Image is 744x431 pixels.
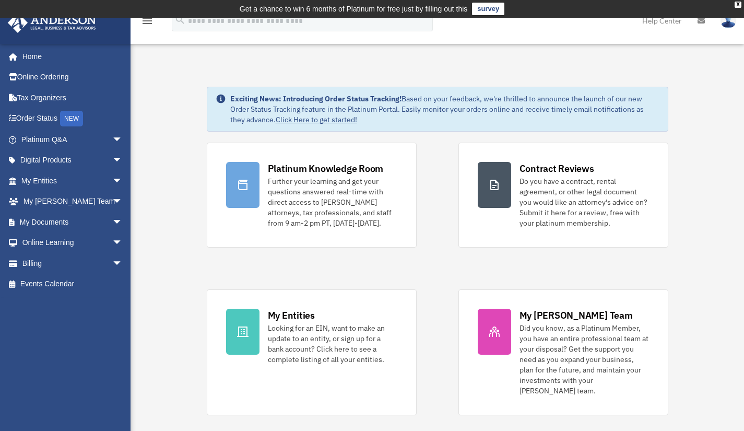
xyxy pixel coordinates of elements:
[7,274,138,295] a: Events Calendar
[5,13,99,33] img: Anderson Advisors Platinum Portal
[112,212,133,233] span: arrow_drop_down
[7,170,138,191] a: My Entitiesarrow_drop_down
[240,3,468,15] div: Get a chance to win 6 months of Platinum for free just by filling out this
[268,176,397,228] div: Further your learning and get your questions answered real-time with direct access to [PERSON_NAM...
[207,143,417,248] a: Platinum Knowledge Room Further your learning and get your questions answered real-time with dire...
[472,3,504,15] a: survey
[112,232,133,254] span: arrow_drop_down
[268,323,397,365] div: Looking for an EIN, want to make an update to an entity, or sign up for a bank account? Click her...
[721,13,736,28] img: User Pic
[7,191,138,212] a: My [PERSON_NAME] Teamarrow_drop_down
[112,129,133,150] span: arrow_drop_down
[458,143,668,248] a: Contract Reviews Do you have a contract, rental agreement, or other legal document you would like...
[735,2,741,8] div: close
[519,309,633,322] div: My [PERSON_NAME] Team
[276,115,357,124] a: Click Here to get started!
[7,232,138,253] a: Online Learningarrow_drop_down
[519,176,649,228] div: Do you have a contract, rental agreement, or other legal document you would like an attorney's ad...
[112,191,133,213] span: arrow_drop_down
[230,94,401,103] strong: Exciting News: Introducing Order Status Tracking!
[141,15,153,27] i: menu
[7,108,138,130] a: Order StatusNEW
[112,253,133,274] span: arrow_drop_down
[7,129,138,150] a: Platinum Q&Aarrow_drop_down
[7,253,138,274] a: Billingarrow_drop_down
[7,46,133,67] a: Home
[141,18,153,27] a: menu
[230,94,659,125] div: Based on your feedback, we're thrilled to announce the launch of our new Order Status Tracking fe...
[207,289,417,415] a: My Entities Looking for an EIN, want to make an update to an entity, or sign up for a bank accoun...
[174,14,186,26] i: search
[60,111,83,126] div: NEW
[519,323,649,396] div: Did you know, as a Platinum Member, you have an entire professional team at your disposal? Get th...
[7,150,138,171] a: Digital Productsarrow_drop_down
[7,87,138,108] a: Tax Organizers
[268,162,384,175] div: Platinum Knowledge Room
[7,212,138,232] a: My Documentsarrow_drop_down
[7,67,138,88] a: Online Ordering
[112,170,133,192] span: arrow_drop_down
[112,150,133,171] span: arrow_drop_down
[458,289,668,415] a: My [PERSON_NAME] Team Did you know, as a Platinum Member, you have an entire professional team at...
[268,309,315,322] div: My Entities
[519,162,594,175] div: Contract Reviews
